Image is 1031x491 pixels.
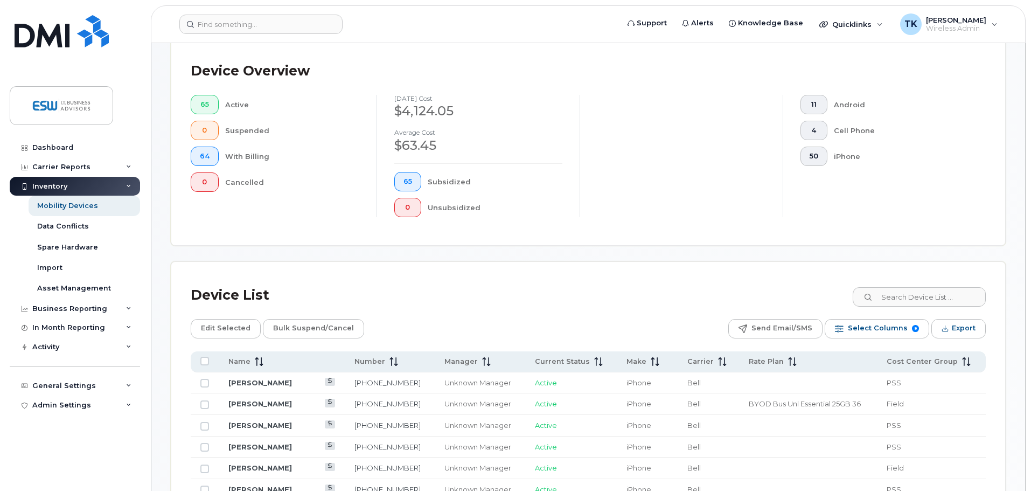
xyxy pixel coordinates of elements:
span: Bell [687,442,701,451]
span: Rate Plan [749,357,784,366]
button: 65 [191,95,219,114]
span: 0 [403,203,412,212]
button: 4 [800,121,827,140]
button: Select Columns 9 [825,319,929,338]
span: Bell [687,464,701,472]
div: Device List [191,281,269,309]
span: Current Status [535,357,590,366]
button: 0 [191,121,219,140]
a: [PERSON_NAME] [228,442,292,451]
button: 64 [191,147,219,166]
div: Cell Phone [834,121,969,140]
a: View Last Bill [325,378,335,386]
div: Subsidized [428,172,563,191]
button: 0 [191,172,219,192]
span: Knowledge Base [738,18,803,29]
input: Find something... [179,15,343,34]
a: [PERSON_NAME] [228,399,292,408]
div: iPhone [834,147,969,166]
button: Send Email/SMS [728,319,823,338]
span: Active [535,399,557,408]
div: Cancelled [225,172,360,192]
span: Quicklinks [832,20,872,29]
span: iPhone [626,442,651,451]
span: Active [535,442,557,451]
a: [PHONE_NUMBER] [354,399,421,408]
h4: Average cost [394,129,562,136]
button: 65 [394,172,421,191]
span: PSS [887,421,901,430]
button: Edit Selected [191,319,261,338]
span: PSS [887,378,901,387]
span: Bulk Suspend/Cancel [273,320,354,336]
a: [PHONE_NUMBER] [354,442,421,451]
input: Search Device List ... [853,287,986,307]
div: Thomas Kenworthy [893,13,1005,35]
a: [PERSON_NAME] [228,378,292,387]
span: Bell [687,399,701,408]
span: Select Columns [848,320,908,336]
span: TK [904,18,917,31]
a: View Last Bill [325,420,335,428]
span: [PERSON_NAME] [926,16,986,24]
div: $63.45 [394,136,562,155]
span: PSS [887,442,901,451]
span: 0 [200,178,210,186]
span: Field [887,399,904,408]
span: 50 [810,152,818,161]
div: Unknown Manager [444,463,515,473]
a: [PERSON_NAME] [228,421,292,430]
span: Active [535,464,557,472]
a: [PHONE_NUMBER] [354,421,421,430]
span: Name [228,357,250,366]
a: [PERSON_NAME] [228,464,292,472]
span: Manager [444,357,478,366]
span: 64 [200,152,210,161]
span: 4 [810,126,818,135]
div: Suspended [225,121,360,140]
span: iPhone [626,399,651,408]
span: Active [535,421,557,430]
span: Active [535,378,557,387]
a: Support [620,12,674,34]
span: Send Email/SMS [751,320,812,336]
div: Device Overview [191,57,310,85]
div: Active [225,95,360,114]
a: Knowledge Base [721,12,811,34]
div: Android [834,95,969,114]
div: Unknown Manager [444,399,515,409]
a: Alerts [674,12,721,34]
span: iPhone [626,464,651,472]
div: Unknown Manager [444,420,515,431]
span: 65 [200,100,210,109]
div: Unknown Manager [444,378,515,388]
span: Bell [687,421,701,430]
span: 9 [912,325,919,332]
span: 0 [200,126,210,135]
button: 0 [394,198,421,217]
button: 50 [800,147,827,166]
span: Alerts [691,18,714,29]
span: 11 [810,100,818,109]
a: [PHONE_NUMBER] [354,378,421,387]
span: Field [887,464,904,472]
span: iPhone [626,378,651,387]
div: With Billing [225,147,360,166]
span: Number [354,357,385,366]
span: Carrier [687,357,714,366]
a: [PHONE_NUMBER] [354,464,421,472]
span: BYOD Bus Unl Essential 25GB 36 [749,399,861,408]
span: iPhone [626,421,651,430]
div: $4,124.05 [394,102,562,120]
div: Unsubsidized [428,198,563,217]
h4: [DATE] cost [394,95,562,102]
span: Edit Selected [201,320,250,336]
a: View Last Bill [325,463,335,471]
span: Cost Center Group [887,357,958,366]
a: View Last Bill [325,442,335,450]
span: Wireless Admin [926,24,986,33]
div: Quicklinks [812,13,890,35]
span: Make [626,357,646,366]
span: 65 [403,177,412,186]
span: Support [637,18,667,29]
